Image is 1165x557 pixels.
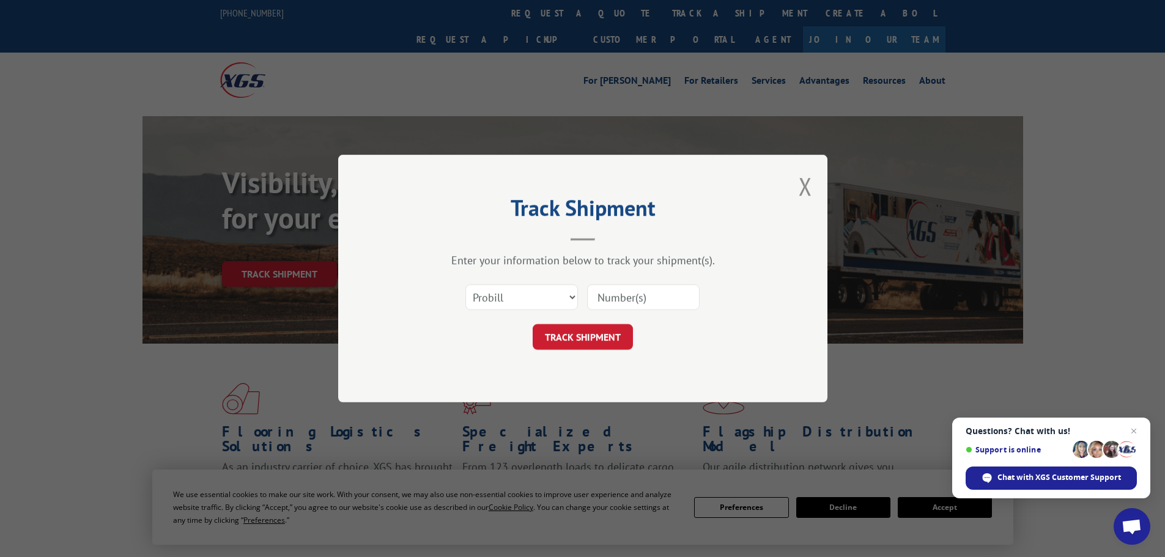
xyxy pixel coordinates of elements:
[399,253,766,267] div: Enter your information below to track your shipment(s).
[966,467,1137,490] div: Chat with XGS Customer Support
[587,284,700,310] input: Number(s)
[966,445,1068,454] span: Support is online
[1126,424,1141,438] span: Close chat
[399,199,766,223] h2: Track Shipment
[799,170,812,202] button: Close modal
[1114,508,1150,545] div: Open chat
[966,426,1137,436] span: Questions? Chat with us!
[997,472,1121,483] span: Chat with XGS Customer Support
[533,324,633,350] button: TRACK SHIPMENT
